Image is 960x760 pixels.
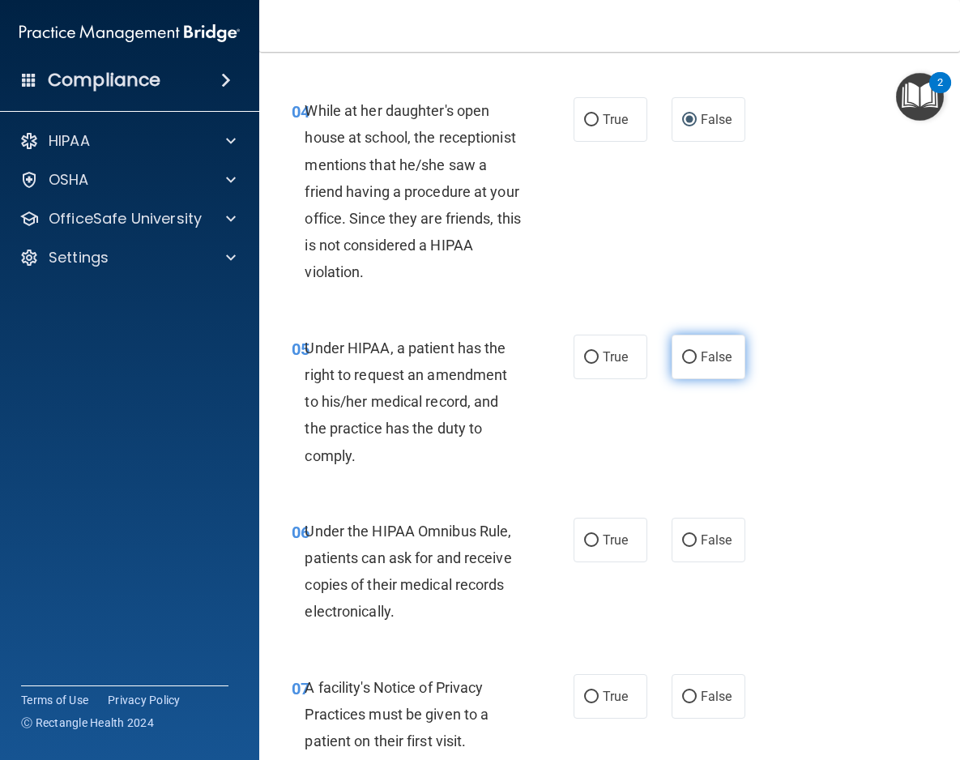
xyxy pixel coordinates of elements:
[19,209,236,228] a: OfficeSafe University
[108,692,181,708] a: Privacy Policy
[682,352,697,364] input: False
[584,114,599,126] input: True
[584,691,599,703] input: True
[701,112,732,127] span: False
[584,535,599,547] input: True
[49,209,202,228] p: OfficeSafe University
[49,248,109,267] p: Settings
[305,102,521,280] span: While at her daughter's open house at school, the receptionist mentions that he/she saw a friend ...
[292,679,309,698] span: 07
[603,112,628,127] span: True
[49,170,89,190] p: OSHA
[682,535,697,547] input: False
[49,131,90,151] p: HIPAA
[603,689,628,704] span: True
[292,102,309,122] span: 04
[305,679,489,749] span: A facility's Notice of Privacy Practices must be given to a patient on their first visit.
[701,532,732,548] span: False
[682,114,697,126] input: False
[21,715,154,731] span: Ⓒ Rectangle Health 2024
[603,349,628,365] span: True
[584,352,599,364] input: True
[701,349,732,365] span: False
[48,69,160,92] h4: Compliance
[21,692,88,708] a: Terms of Use
[305,523,511,621] span: Under the HIPAA Omnibus Rule, patients can ask for and receive copies of their medical records el...
[603,532,628,548] span: True
[701,689,732,704] span: False
[305,339,507,464] span: Under HIPAA, a patient has the right to request an amendment to his/her medical record, and the p...
[19,131,236,151] a: HIPAA
[19,170,236,190] a: OSHA
[682,691,697,703] input: False
[896,73,944,121] button: Open Resource Center, 2 new notifications
[292,339,309,359] span: 05
[19,248,236,267] a: Settings
[19,17,240,49] img: PMB logo
[937,83,943,104] div: 2
[292,523,309,542] span: 06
